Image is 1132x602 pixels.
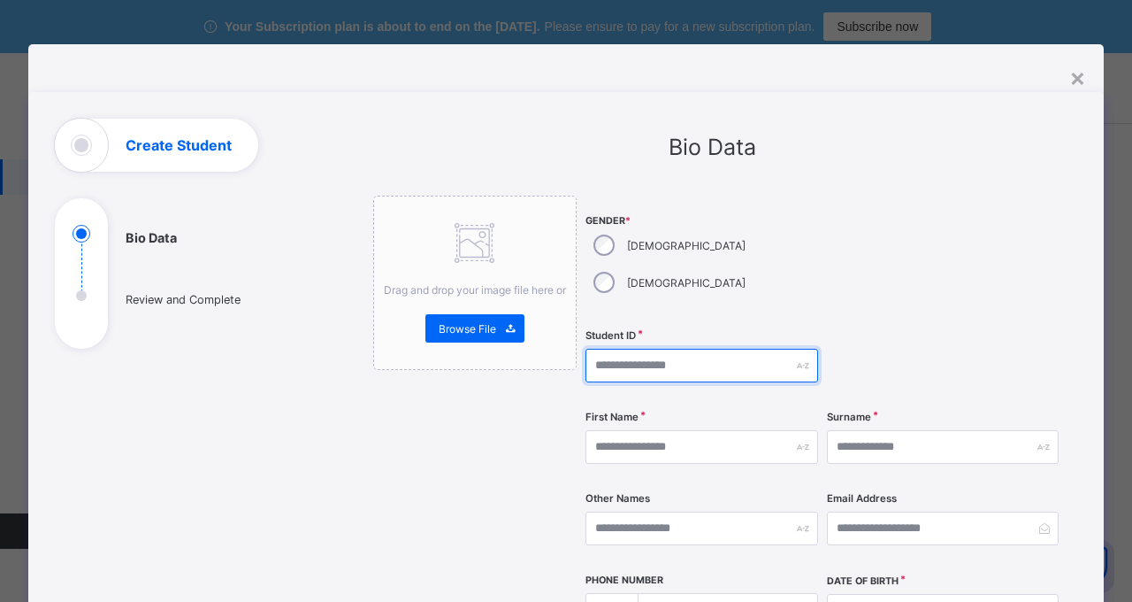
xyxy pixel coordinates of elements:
[1069,62,1086,92] div: ×
[585,492,650,505] label: Other Names
[585,411,639,423] label: First Name
[585,329,636,342] label: Student ID
[384,283,566,297] span: Drag and drop your image file here or
[827,411,871,423] label: Surname
[439,322,496,336] span: Browse File
[627,239,746,252] label: [DEMOGRAPHIC_DATA]
[827,575,899,587] label: Date of Birth
[373,196,577,370] div: Drag and drop your image file here orBrowse File
[585,575,663,586] label: Phone Number
[585,215,818,227] span: Gender
[669,134,756,160] span: Bio Data
[827,492,897,505] label: Email Address
[126,138,232,152] h1: Create Student
[627,276,746,289] label: [DEMOGRAPHIC_DATA]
